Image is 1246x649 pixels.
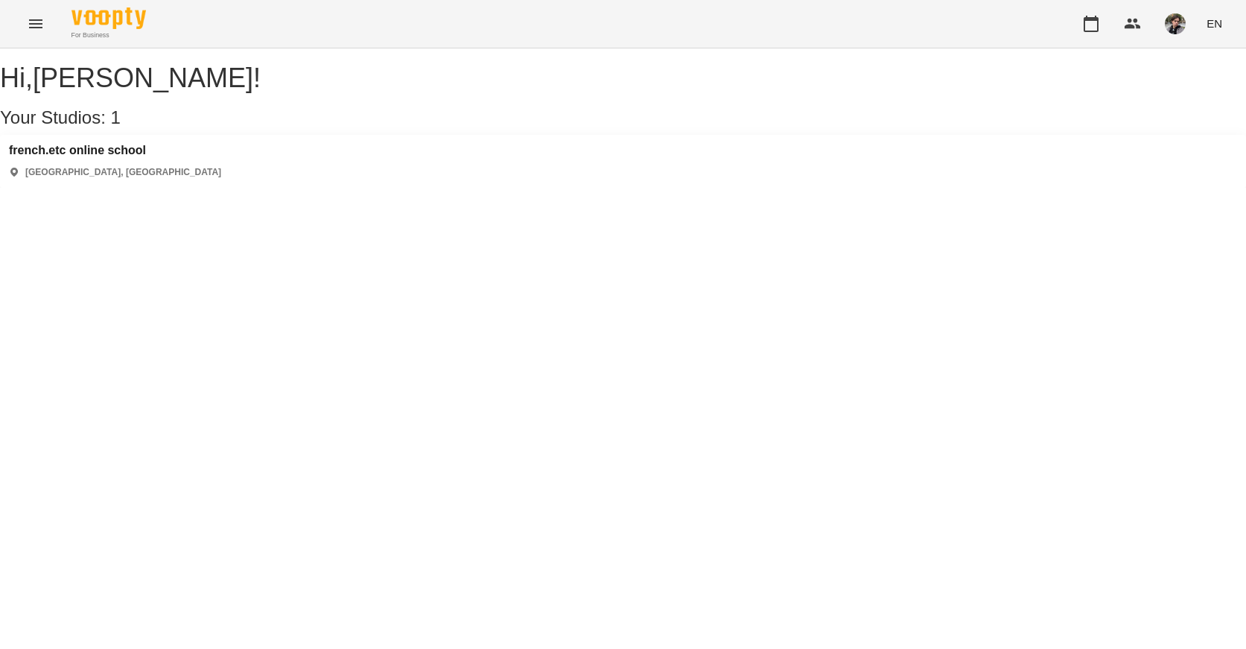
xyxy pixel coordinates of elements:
span: For Business [71,31,146,40]
img: 3324ceff06b5eb3c0dd68960b867f42f.jpeg [1165,13,1186,34]
button: Menu [18,6,54,42]
img: Voopty Logo [71,7,146,29]
p: [GEOGRAPHIC_DATA], [GEOGRAPHIC_DATA] [25,166,221,179]
span: EN [1207,16,1222,31]
button: EN [1201,10,1228,37]
a: french.etc online school [9,144,221,157]
span: 1 [111,107,121,127]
